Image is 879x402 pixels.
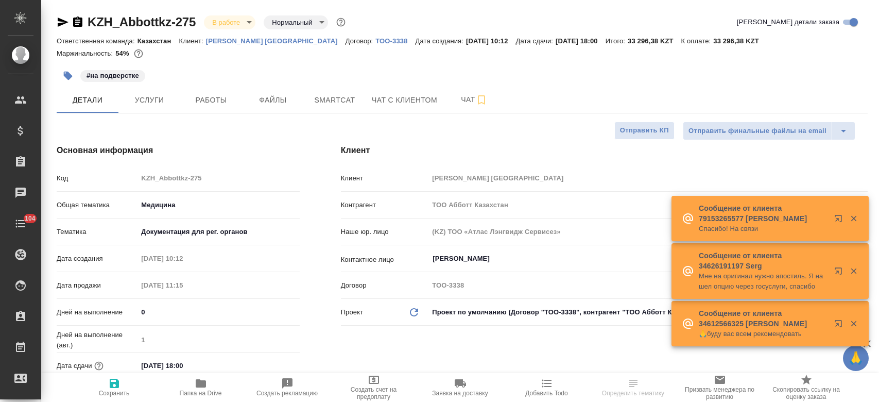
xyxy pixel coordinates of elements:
[158,373,244,402] button: Папка на Drive
[713,37,767,45] p: 33 296,38 KZT
[416,37,466,45] p: Дата создания:
[137,171,299,186] input: Пустое поле
[310,94,359,107] span: Smartcat
[828,261,853,286] button: Открыть в новой вкладке
[341,200,429,210] p: Контрагент
[337,386,411,400] span: Создать счет на предоплату
[372,94,437,107] span: Чат с клиентом
[269,18,315,27] button: Нормальный
[606,37,628,45] p: Итого:
[137,305,299,320] input: ✎ Введи что-нибудь
[57,307,137,317] p: Дней на выполнение
[57,37,137,45] p: Ответственная команда:
[620,125,669,137] span: Отправить КП
[432,390,488,397] span: Заявка на доставку
[137,37,179,45] p: Казахстан
[137,358,228,373] input: ✎ Введи что-нибудь
[115,49,131,57] p: 54%
[57,254,137,264] p: Дата создания
[72,16,84,28] button: Скопировать ссылку
[57,361,92,371] p: Дата сдачи
[125,94,174,107] span: Услуги
[57,280,137,291] p: Дата продажи
[19,213,42,224] span: 104
[683,122,832,140] button: Отправить финальные файлы на email
[57,330,137,350] p: Дней на выполнение (авт.)
[88,15,196,29] a: KZH_Abbottkz-275
[699,250,828,271] p: Сообщение от клиента 34626191197 Serg
[375,36,415,45] a: ТОО-3338
[699,203,828,224] p: Сообщение от клиента 79153265577 [PERSON_NAME]
[71,373,158,402] button: Сохранить
[828,313,853,338] button: Открыть в новой вкладке
[132,47,145,60] button: 2068.20 RUB; 0.00 KZT;
[57,227,137,237] p: Тематика
[87,71,139,81] p: #на подверстке
[79,71,146,79] span: на подверстке
[57,144,300,157] h4: Основная информация
[137,332,299,347] input: Пустое поле
[346,37,376,45] p: Договор:
[681,37,714,45] p: К оплате:
[699,308,828,329] p: Сообщение от клиента 34612566325 [PERSON_NAME]
[334,15,348,29] button: Доп статусы указывают на важность/срочность заказа
[186,94,236,107] span: Работы
[428,304,868,321] div: Проект по умолчанию (Договор "ТОО-3338", контрагент "ТОО Абботт Казахстан")
[341,255,429,265] p: Контактное лицо
[209,18,243,27] button: В работе
[341,280,429,291] p: Договор
[137,196,299,214] div: Медицина
[737,17,839,27] span: [PERSON_NAME] детали заказа
[699,224,828,234] p: Спасибо! На связи
[590,373,677,402] button: Определить тематику
[248,94,298,107] span: Файлы
[57,16,69,28] button: Скопировать ссылку для ЯМессенджера
[264,15,328,29] div: В работе
[331,373,417,402] button: Создать счет на предоплату
[57,49,115,57] p: Маржинальность:
[206,36,346,45] a: [PERSON_NAME] [GEOGRAPHIC_DATA]
[137,278,228,293] input: Пустое поле
[428,171,868,186] input: Пустое поле
[179,37,205,45] p: Клиент:
[450,93,499,106] span: Чат
[137,251,228,266] input: Пустое поле
[556,37,606,45] p: [DATE] 18:00
[341,227,429,237] p: Наше юр. лицо
[99,390,130,397] span: Сохранить
[204,15,255,29] div: В работе
[699,271,828,292] p: Мне на оригинал нужно апостиль. Я нашел опцию через госуслуги, спасибо
[341,144,868,157] h4: Клиент
[516,37,556,45] p: Дата сдачи:
[843,319,864,328] button: Закрыть
[688,125,826,137] span: Отправить финальные файлы на email
[63,94,112,107] span: Детали
[137,223,299,241] div: Документация для рег. органов
[57,200,137,210] p: Общая тематика
[525,390,567,397] span: Добавить Todo
[3,211,39,237] a: 104
[466,37,516,45] p: [DATE] 10:12
[375,37,415,45] p: ТОО-3338
[602,390,664,397] span: Определить тематику
[417,373,504,402] button: Заявка на доставку
[341,173,429,183] p: Клиент
[206,37,346,45] p: [PERSON_NAME] [GEOGRAPHIC_DATA]
[828,208,853,233] button: Открыть в новой вкладке
[57,64,79,87] button: Добавить тэг
[428,197,868,212] input: Пустое поле
[180,390,222,397] span: Папка на Drive
[699,329,828,339] p: 🙏буду вас всем рекомендовать
[843,266,864,276] button: Закрыть
[92,359,106,373] button: Если добавить услуги и заполнить их объемом, то дата рассчитается автоматически
[683,122,855,140] div: split button
[256,390,318,397] span: Создать рекламацию
[843,214,864,223] button: Закрыть
[614,122,675,140] button: Отправить КП
[628,37,681,45] p: 33 296,38 KZT
[428,224,868,239] input: Пустое поле
[475,94,488,106] svg: Подписаться
[57,173,137,183] p: Код
[244,373,331,402] button: Создать рекламацию
[428,278,868,293] input: Пустое поле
